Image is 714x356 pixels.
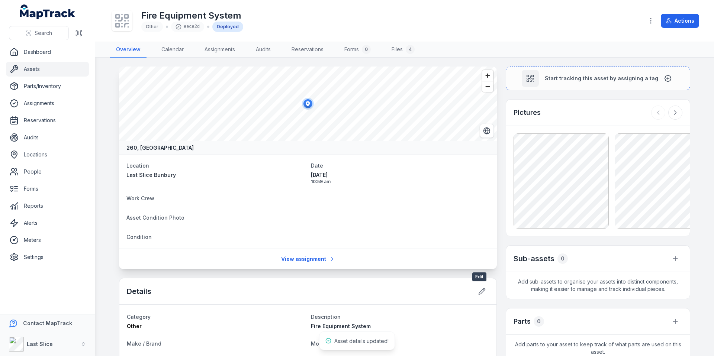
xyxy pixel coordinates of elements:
a: People [6,164,89,179]
span: [DATE] [311,171,489,179]
span: Asset details updated! [334,338,389,344]
div: Deployed [212,22,243,32]
div: 4 [406,45,415,54]
time: 10/10/2025, 10:59:00 am [311,171,489,185]
a: Forms [6,181,89,196]
button: Start tracking this asset by assigning a tag [506,67,690,90]
a: Locations [6,147,89,162]
h3: Parts [514,316,531,327]
span: Location [126,162,149,169]
span: Add sub-assets to organise your assets into distinct components, making it easier to manage and t... [506,272,690,299]
a: Overview [110,42,147,58]
h2: Sub-assets [514,253,554,264]
span: Other [127,323,142,329]
a: Reservations [286,42,329,58]
a: Alerts [6,216,89,230]
button: Zoom out [482,81,493,92]
button: Zoom in [482,70,493,81]
a: Last Slice Bunbury [126,171,305,179]
span: Model [311,340,327,347]
span: Make / Brand [127,340,161,347]
h3: Pictures [514,107,541,118]
button: Actions [661,14,699,28]
canvas: Map [119,67,497,141]
span: Other [146,24,158,29]
span: Search [35,29,52,37]
a: Forms0 [338,42,377,58]
span: Last Slice Bunbury [126,172,176,178]
div: 0 [534,316,544,327]
h1: Fire Equipment System [141,10,243,22]
span: Description [311,314,341,320]
div: 0 [557,253,568,264]
a: Assignments [6,96,89,111]
a: Files4 [386,42,421,58]
a: Assignments [199,42,241,58]
a: Parts/Inventory [6,79,89,94]
span: Edit [472,272,486,281]
span: Date [311,162,323,169]
a: Audits [250,42,277,58]
button: Search [9,26,69,40]
div: eece2d [171,22,204,32]
strong: Contact MapTrack [23,320,72,326]
div: 0 [362,45,371,54]
span: Fire Equipment System [311,323,371,329]
a: Assets [6,62,89,77]
h2: Details [127,286,151,297]
span: Start tracking this asset by assigning a tag [545,75,658,82]
span: 10:59 am [311,179,489,185]
a: Reservations [6,113,89,128]
a: Calendar [155,42,190,58]
a: View assignment [276,252,340,266]
strong: Last Slice [27,341,53,347]
span: Asset Condition Photo [126,214,184,221]
a: Meters [6,233,89,247]
button: Switch to Satellite View [480,124,494,138]
a: Reports [6,198,89,213]
span: Category [127,314,151,320]
a: Dashboard [6,45,89,59]
strong: 260, [GEOGRAPHIC_DATA] [126,144,194,152]
span: Condition [126,234,152,240]
a: Settings [6,250,89,265]
a: Audits [6,130,89,145]
span: Work Crew [126,195,154,201]
a: MapTrack [20,4,75,19]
